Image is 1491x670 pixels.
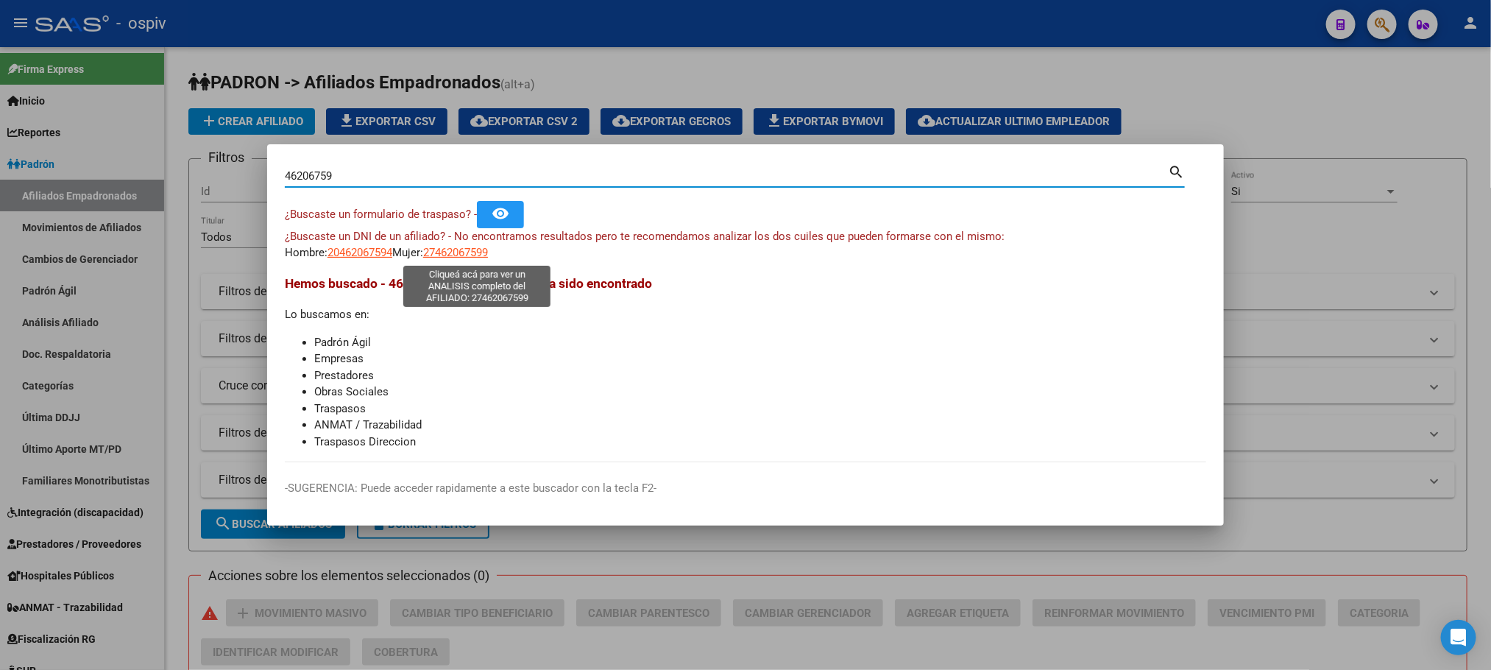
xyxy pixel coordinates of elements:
span: 20462067594 [327,246,392,259]
mat-icon: search [1168,162,1185,180]
li: Traspasos Direccion [314,434,1206,451]
li: Traspasos [314,401,1206,417]
li: Prestadores [314,367,1206,384]
span: 27462067599 [423,246,488,259]
span: ¿Buscaste un DNI de un afiliado? - No encontramos resultados pero te recomendamos analizar los do... [285,230,1005,243]
mat-icon: remove_red_eye [492,205,509,222]
span: ¿Buscaste un formulario de traspaso? - [285,208,477,221]
li: ANMAT / Trazabilidad [314,417,1206,434]
div: Open Intercom Messenger [1441,620,1476,655]
li: Padrón Ágil [314,334,1206,351]
div: Lo buscamos en: [285,274,1206,450]
li: Empresas [314,350,1206,367]
span: Hemos buscado - 46206759 - y el mismo no ha sido encontrado [285,276,652,291]
p: -SUGERENCIA: Puede acceder rapidamente a este buscador con la tecla F2- [285,480,1206,497]
li: Obras Sociales [314,384,1206,401]
div: Hombre: Mujer: [285,228,1206,261]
